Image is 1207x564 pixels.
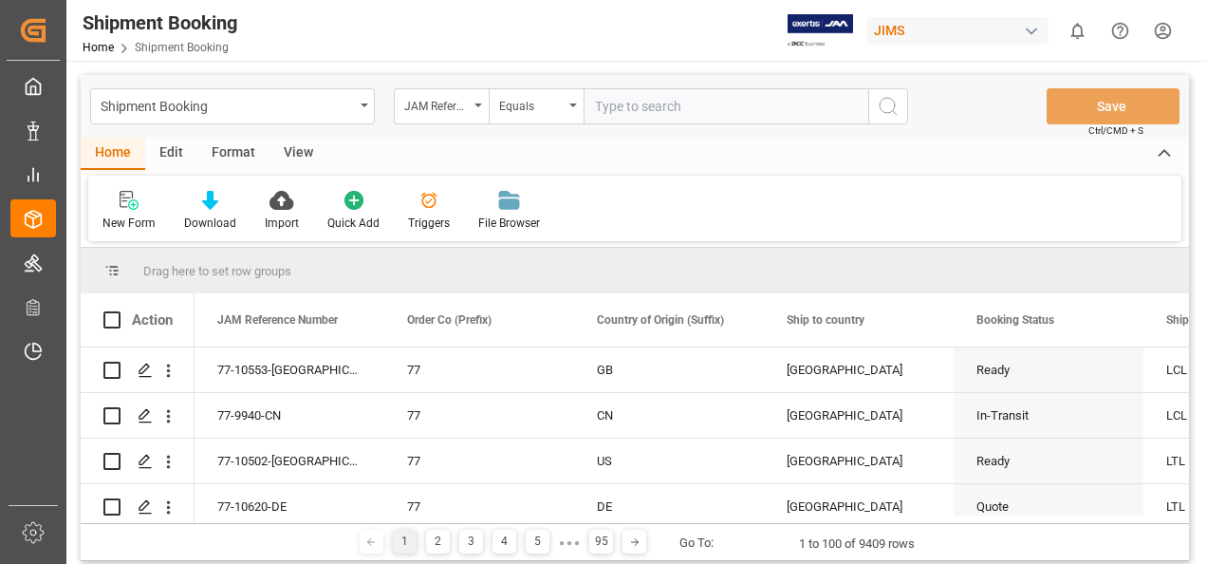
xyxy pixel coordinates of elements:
div: 4 [492,530,516,554]
div: Go To: [679,534,714,553]
div: 77-10502-[GEOGRAPHIC_DATA] [195,439,384,483]
div: [GEOGRAPHIC_DATA] [787,485,931,529]
div: Ready [976,348,1121,392]
div: JIMS [866,17,1049,45]
span: Ctrl/CMD + S [1088,123,1143,138]
div: 2 [426,530,450,554]
div: Shipment Booking [83,9,237,37]
div: 77-10620-DE [195,484,384,529]
div: GB [597,348,741,392]
div: Import [265,215,299,232]
span: Country of Origin (Suffix) [597,313,724,327]
button: open menu [90,88,375,124]
div: Ready [976,440,1121,483]
span: Ship to country [787,313,864,327]
div: In-Transit [976,394,1121,438]
div: Press SPACE to select this row. [81,348,195,393]
div: 95 [589,530,613,554]
div: Format [197,138,269,170]
div: Press SPACE to select this row. [81,484,195,530]
button: open menu [394,88,489,124]
div: File Browser [478,215,540,232]
div: [GEOGRAPHIC_DATA] [787,440,931,483]
div: [GEOGRAPHIC_DATA] [787,348,931,392]
div: Shipment Booking [101,93,354,117]
div: 3 [459,530,483,554]
button: show 0 new notifications [1056,9,1099,52]
div: Quote [976,485,1121,529]
div: Action [132,311,173,329]
button: Help Center [1099,9,1142,52]
div: 77 [407,440,551,483]
img: Exertis%20JAM%20-%20Email%20Logo.jpg_1722504956.jpg [788,14,853,47]
div: Equals [499,93,564,115]
div: DE [597,485,741,529]
input: Type to search [584,88,868,124]
span: Booking Status [976,313,1054,327]
button: Save [1047,88,1179,124]
span: Drag here to set row groups [143,264,291,278]
div: View [269,138,327,170]
button: open menu [489,88,584,124]
div: 77-10553-[GEOGRAPHIC_DATA] [195,348,384,392]
div: Download [184,215,236,232]
div: 77-9940-CN [195,393,384,438]
div: 77 [407,485,551,529]
div: 1 [393,530,417,554]
div: Triggers [408,215,450,232]
span: Order Co (Prefix) [407,313,492,327]
div: 5 [526,530,549,554]
div: 77 [407,394,551,438]
div: Home [81,138,145,170]
div: New Form [102,215,156,232]
div: Press SPACE to select this row. [81,439,195,484]
div: JAM Reference Number [404,93,469,115]
div: Press SPACE to select this row. [81,393,195,439]
span: JAM Reference Number [217,313,338,327]
button: search button [868,88,908,124]
div: [GEOGRAPHIC_DATA] [787,394,931,438]
div: Quick Add [327,215,380,232]
div: ● ● ● [559,536,580,550]
div: US [597,440,741,483]
button: JIMS [866,12,1056,48]
div: Edit [145,138,197,170]
div: 1 to 100 of 9409 rows [799,535,915,554]
div: CN [597,394,741,438]
div: 77 [407,348,551,392]
a: Home [83,41,114,54]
